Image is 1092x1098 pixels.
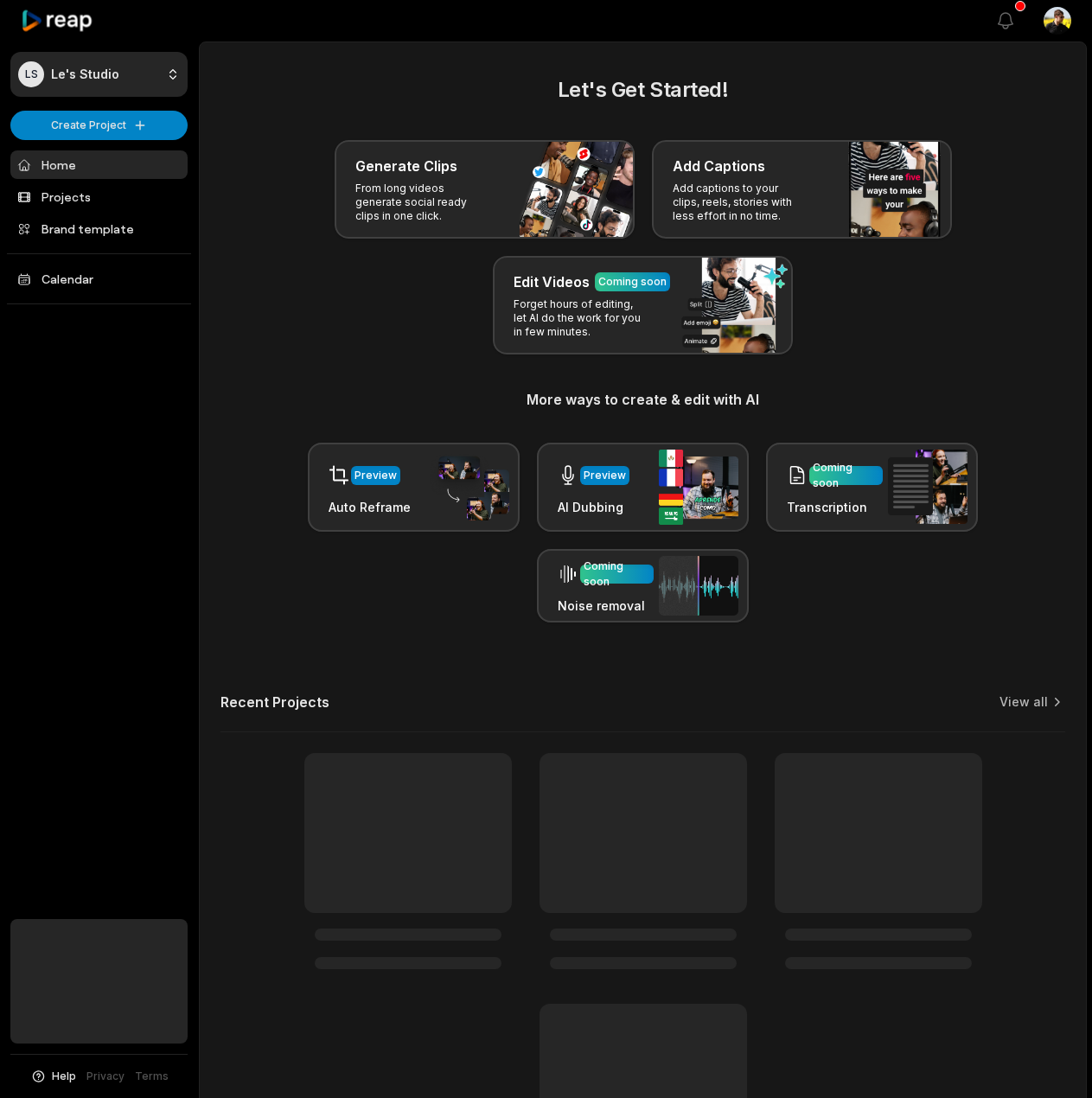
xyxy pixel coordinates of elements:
[329,498,411,516] h3: Auto Reframe
[558,498,629,516] h3: AI Dubbing
[355,156,457,176] h3: Generate Clips
[598,274,667,290] div: Coming soon
[18,61,44,87] div: LS
[355,182,489,223] p: From long videos generate social ready clips in one click.
[220,74,1065,105] h2: Let's Get Started!
[673,156,765,176] h3: Add Captions
[888,450,967,524] img: transcription.png
[514,271,590,292] h3: Edit Videos
[813,460,879,491] div: Coming soon
[558,597,654,615] h3: Noise removal
[51,67,119,82] p: Le's Studio
[220,389,1065,410] h3: More ways to create & edit with AI
[659,450,738,525] img: ai_dubbing.png
[514,297,648,339] p: Forget hours of editing, let AI do the work for you in few minutes.
[354,468,397,483] div: Preview
[10,150,188,179] a: Home
[10,214,188,243] a: Brand template
[10,111,188,140] button: Create Project
[86,1069,125,1084] a: Privacy
[10,182,188,211] a: Projects
[135,1069,169,1084] a: Terms
[220,693,329,711] h2: Recent Projects
[10,265,188,293] a: Calendar
[30,1069,76,1084] button: Help
[999,693,1048,711] a: View all
[584,468,626,483] div: Preview
[787,498,883,516] h3: Transcription
[584,559,650,590] div: Coming soon
[659,556,738,616] img: noise_removal.png
[430,454,509,521] img: auto_reframe.png
[673,182,807,223] p: Add captions to your clips, reels, stories with less effort in no time.
[52,1069,76,1084] span: Help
